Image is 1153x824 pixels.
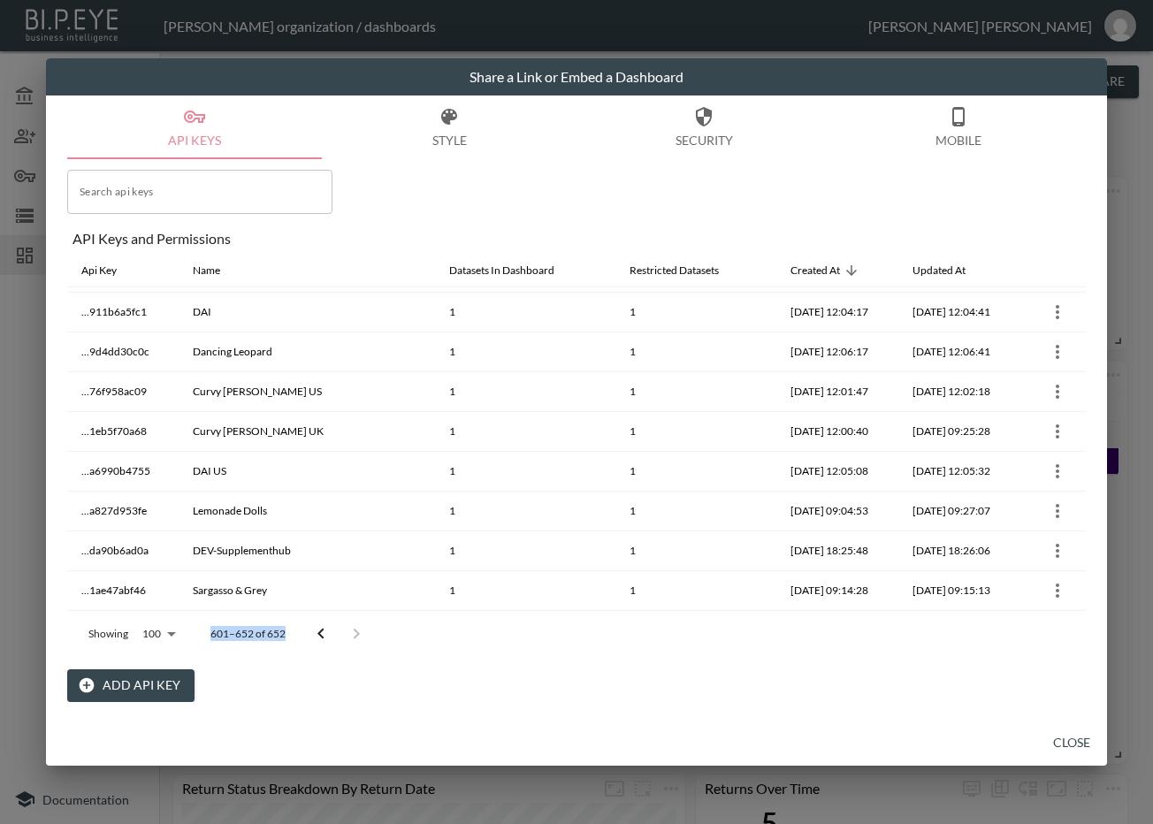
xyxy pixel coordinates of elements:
th: 2025-02-05, 12:00:40 [776,412,898,452]
th: 1 [435,412,615,452]
th: 1 [435,531,615,571]
th: Curvy Kate UK [179,412,435,452]
span: Created At [790,260,863,281]
span: Restricted Datasets [630,260,742,281]
th: Lemonade Dolls [179,492,435,531]
th: {"key":null,"ref":null,"props":{"row":{"id":"88495021-f6af-45ba-bd05-9a879d1ca36f","apiKey":"...9... [1020,332,1086,372]
th: 1 [615,332,777,372]
th: ...76f958ac09 [67,372,179,412]
th: {"key":null,"ref":null,"props":{"row":{"id":"b77359bc-d929-4124-aa08-52b6d1c7474f","apiKey":"...a... [1020,452,1086,492]
th: 1 [615,293,777,332]
th: ...da90b6ad0a [67,531,179,571]
th: Dancing Leopard [179,332,435,372]
th: DEV-Supplementhub [179,531,435,571]
span: Datasets In Dashboard [449,260,577,281]
div: Name [193,260,220,281]
div: Restricted Datasets [630,260,719,281]
th: 1 [615,492,777,531]
th: 1 [615,412,777,452]
button: more [1043,417,1072,446]
th: 1 [435,452,615,492]
th: 2025-02-03, 18:26:06 [898,531,1020,571]
th: 1 [615,571,777,611]
th: DAI [179,293,435,332]
th: 2025-02-03, 09:04:53 [776,492,898,531]
button: more [1043,537,1072,565]
th: 1 [435,293,615,332]
button: more [1043,338,1072,366]
div: Updated At [912,260,966,281]
th: 1 [615,372,777,412]
button: API Keys [67,95,322,159]
button: Style [322,95,576,159]
div: 100 [135,622,182,645]
th: 1 [435,332,615,372]
span: Api Key [81,260,140,281]
div: API Keys and Permissions [73,230,1086,247]
th: Curvy Kate US [179,372,435,412]
th: {"key":null,"ref":null,"props":{"row":{"id":"6e5005c2-2875-47c3-b3eb-a95f5d948000","apiKey":"...d... [1020,531,1086,571]
th: {"key":null,"ref":null,"props":{"row":{"id":"ca2da92e-187b-4815-9d64-ea7ee6492f24","apiKey":"...a... [1020,492,1086,531]
th: 2025-02-05, 12:05:32 [898,452,1020,492]
div: Datasets In Dashboard [449,260,554,281]
div: Api Key [81,260,117,281]
button: Close [1043,727,1100,759]
th: 1 [615,452,777,492]
th: 2025-02-05, 12:04:17 [776,293,898,332]
th: ...a6990b4755 [67,452,179,492]
th: 2025-02-05, 12:06:41 [898,332,1020,372]
button: Mobile [831,95,1086,159]
button: more [1043,457,1072,485]
th: 2025-08-21, 09:27:07 [898,492,1020,531]
th: {"key":null,"ref":null,"props":{"row":{"id":"b3c49cac-d9ab-4980-8e41-8722bb1169ad","apiKey":"...1... [1020,571,1086,611]
button: more [1043,576,1072,605]
th: ...911b6a5fc1 [67,293,179,332]
span: Updated At [912,260,989,281]
th: ...a827d953fe [67,492,179,531]
th: Sargasso & Grey [179,571,435,611]
th: 2025-02-05, 12:01:47 [776,372,898,412]
th: {"key":null,"ref":null,"props":{"row":{"id":"f36cebcc-9f3e-47f2-bd8f-d2d7778f503b","apiKey":"...9... [1020,293,1086,332]
button: Add API Key [67,669,195,702]
div: Created At [790,260,840,281]
th: {"key":null,"ref":null,"props":{"row":{"id":"7b3df74d-d7e7-4776-af4f-3bc8956fca68","apiKey":"...1... [1020,412,1086,452]
th: ...1ae47abf46 [67,571,179,611]
th: 1 [435,571,615,611]
button: Go to previous page [303,616,339,652]
th: 1 [435,372,615,412]
th: 2025-02-03, 09:15:13 [898,571,1020,611]
th: {"key":null,"ref":null,"props":{"row":{"id":"ac2ceffb-ecf1-4a07-be44-b9c86c4ecff1","apiKey":"...7... [1020,372,1086,412]
th: 2025-02-05, 12:05:08 [776,452,898,492]
th: 2025-08-21, 09:25:28 [898,412,1020,452]
th: 1 [435,492,615,531]
th: DAI US [179,452,435,492]
th: ...1eb5f70a68 [67,412,179,452]
span: Name [193,260,243,281]
button: Security [576,95,831,159]
h2: Share a Link or Embed a Dashboard [46,58,1107,95]
p: Showing [88,626,128,641]
button: more [1043,497,1072,525]
th: 2025-02-05, 12:06:17 [776,332,898,372]
button: more [1043,378,1072,406]
th: ...9d4dd30c0c [67,332,179,372]
p: 601–652 of 652 [210,626,286,641]
th: 2025-02-03, 09:14:28 [776,571,898,611]
button: more [1043,298,1072,326]
th: 2025-02-05, 12:02:18 [898,372,1020,412]
th: 1 [615,531,777,571]
th: 2025-02-03, 18:25:48 [776,531,898,571]
th: 2025-02-05, 12:04:41 [898,293,1020,332]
